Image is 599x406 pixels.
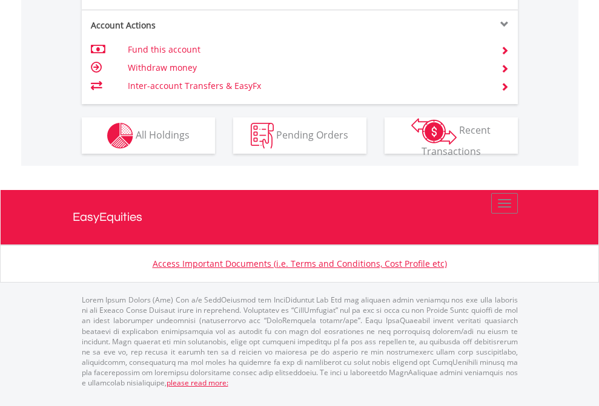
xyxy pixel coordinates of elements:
[128,77,486,95] td: Inter-account Transfers & EasyFx
[233,117,366,154] button: Pending Orders
[73,190,527,244] a: EasyEquities
[82,117,215,154] button: All Holdings
[167,378,228,388] a: please read more:
[128,41,486,59] td: Fund this account
[136,128,190,141] span: All Holdings
[385,117,518,154] button: Recent Transactions
[128,59,486,77] td: Withdraw money
[82,19,300,31] div: Account Actions
[411,118,457,145] img: transactions-zar-wht.png
[251,123,274,149] img: pending_instructions-wht.png
[107,123,133,149] img: holdings-wht.png
[276,128,348,141] span: Pending Orders
[153,258,447,269] a: Access Important Documents (i.e. Terms and Conditions, Cost Profile etc)
[82,295,518,388] p: Lorem Ipsum Dolors (Ame) Con a/e SeddOeiusmod tem InciDiduntut Lab Etd mag aliquaen admin veniamq...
